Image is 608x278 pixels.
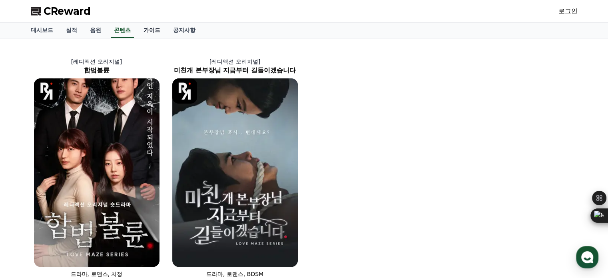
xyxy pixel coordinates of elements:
[25,224,30,230] span: 홈
[28,66,166,75] h2: 합법불륜
[84,23,108,38] a: 음원
[206,271,263,277] span: 드라마, 로맨스, BDSM
[111,23,134,38] a: 콘텐츠
[44,5,91,18] span: CReward
[166,66,304,75] h2: 미친개 본부장님 지금부터 길들이겠습니다
[34,78,159,267] img: 합법불륜
[34,78,59,104] img: [object Object] Logo
[53,212,103,232] a: 대화
[124,224,133,230] span: 설정
[24,23,60,38] a: 대시보드
[166,58,304,66] p: [레디액션 오리지널]
[167,23,202,38] a: 공지사항
[31,5,91,18] a: CReward
[137,23,167,38] a: 가이드
[73,224,83,230] span: 대화
[71,271,123,277] span: 드라마, 로맨스, 치정
[558,6,578,16] a: 로그인
[172,78,197,104] img: [object Object] Logo
[103,212,153,232] a: 설정
[172,78,298,267] img: 미친개 본부장님 지금부터 길들이겠습니다
[60,23,84,38] a: 실적
[2,212,53,232] a: 홈
[28,58,166,66] p: [레디액션 오리지널]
